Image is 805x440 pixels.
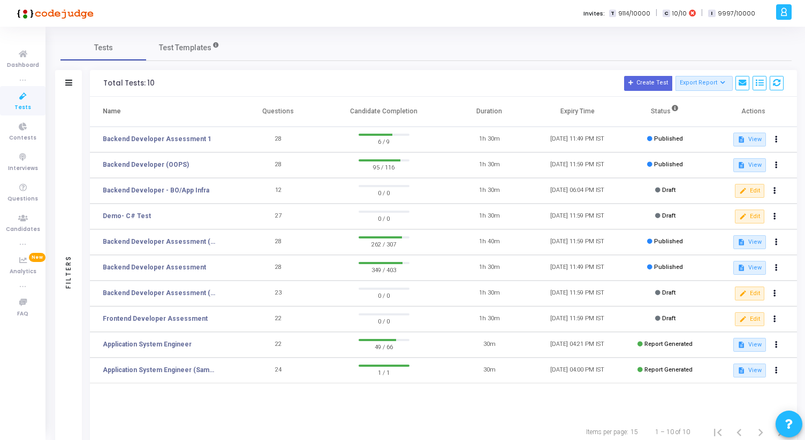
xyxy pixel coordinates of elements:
[359,213,409,223] span: 0 / 0
[359,264,409,275] span: 349 / 403
[234,281,322,306] td: 23
[663,10,670,18] span: C
[533,306,621,332] td: [DATE] 11:59 PM IST
[733,133,766,146] button: View
[735,287,764,300] button: Edit
[644,341,693,348] span: Report Generated
[234,255,322,281] td: 28
[738,341,745,349] mat-icon: description
[739,187,747,195] mat-icon: edit
[103,263,206,272] a: Backend Developer Assessment
[738,264,745,272] mat-icon: description
[234,178,322,204] td: 12
[445,358,533,383] td: 30m
[103,186,209,195] a: Backend Developer - BO/App Infra
[738,367,745,374] mat-icon: description
[662,315,675,322] span: Draft
[618,9,650,18] span: 9114/10000
[234,306,322,332] td: 22
[583,9,605,18] label: Invites:
[739,290,747,297] mat-icon: edit
[533,332,621,358] td: [DATE] 04:21 PM IST
[359,367,409,377] span: 1 / 1
[234,332,322,358] td: 22
[445,229,533,255] td: 1h 40m
[7,195,38,204] span: Questions
[445,332,533,358] td: 30m
[533,97,621,127] th: Expiry Time
[609,10,616,18] span: T
[621,97,709,127] th: Status
[445,178,533,204] td: 1h 30m
[738,161,745,169] mat-icon: description
[735,312,764,326] button: Edit
[445,97,533,127] th: Duration
[631,427,638,437] div: 15
[656,7,657,19] span: |
[359,341,409,352] span: 49 / 66
[654,238,683,245] span: Published
[738,238,745,246] mat-icon: description
[533,358,621,383] td: [DATE] 04:00 PM IST
[322,97,445,127] th: Candidate Completion
[9,134,36,143] span: Contests
[90,97,234,127] th: Name
[234,97,322,127] th: Questions
[672,9,687,18] span: 10/10
[718,9,755,18] span: 9997/10000
[533,281,621,306] td: [DATE] 11:59 PM IST
[103,79,155,88] div: Total Tests: 10
[733,364,766,377] button: View
[709,97,797,127] th: Actions
[733,261,766,275] button: View
[103,237,218,246] a: Backend Developer Assessment (C# & .Net)
[10,267,36,276] span: Analytics
[17,310,28,319] span: FAQ
[445,127,533,152] td: 1h 30m
[739,315,747,323] mat-icon: edit
[739,213,747,220] mat-icon: edit
[624,76,672,91] button: Create Test
[445,204,533,229] td: 1h 30m
[533,178,621,204] td: [DATE] 06:04 PM IST
[445,152,533,178] td: 1h 30m
[586,427,628,437] div: Items per page:
[662,212,675,219] span: Draft
[644,366,693,373] span: Report Generated
[655,427,690,437] div: 1 – 10 of 10
[64,213,73,330] div: Filters
[234,127,322,152] td: 28
[654,135,683,142] span: Published
[708,10,715,18] span: I
[738,136,745,143] mat-icon: description
[103,288,218,298] a: Backend Developer Assessment (C# & .Net)
[359,136,409,146] span: 6 / 9
[7,61,39,70] span: Dashboard
[234,204,322,229] td: 27
[445,306,533,332] td: 1h 30m
[29,253,45,262] span: New
[94,42,113,53] span: Tests
[13,3,94,24] img: logo
[533,127,621,152] td: [DATE] 11:49 PM IST
[103,339,192,349] a: Application System Engineer
[6,225,40,234] span: Candidates
[654,264,683,271] span: Published
[533,152,621,178] td: [DATE] 11:59 PM IST
[445,281,533,306] td: 1h 30m
[533,255,621,281] td: [DATE] 11:49 PM IST
[654,161,683,168] span: Published
[234,229,322,255] td: 28
[735,210,764,223] button: Edit
[733,338,766,352] button: View
[103,314,208,323] a: Frontend Developer Assessment
[735,184,764,198] button: Edit
[675,76,733,91] button: Export Report
[701,7,703,19] span: |
[359,238,409,249] span: 262 / 307
[445,255,533,281] td: 1h 30m
[359,290,409,300] span: 0 / 0
[103,134,211,144] a: Backend Developer Assessment 1
[103,160,189,169] a: Backend Developer (OOPS)
[234,152,322,178] td: 28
